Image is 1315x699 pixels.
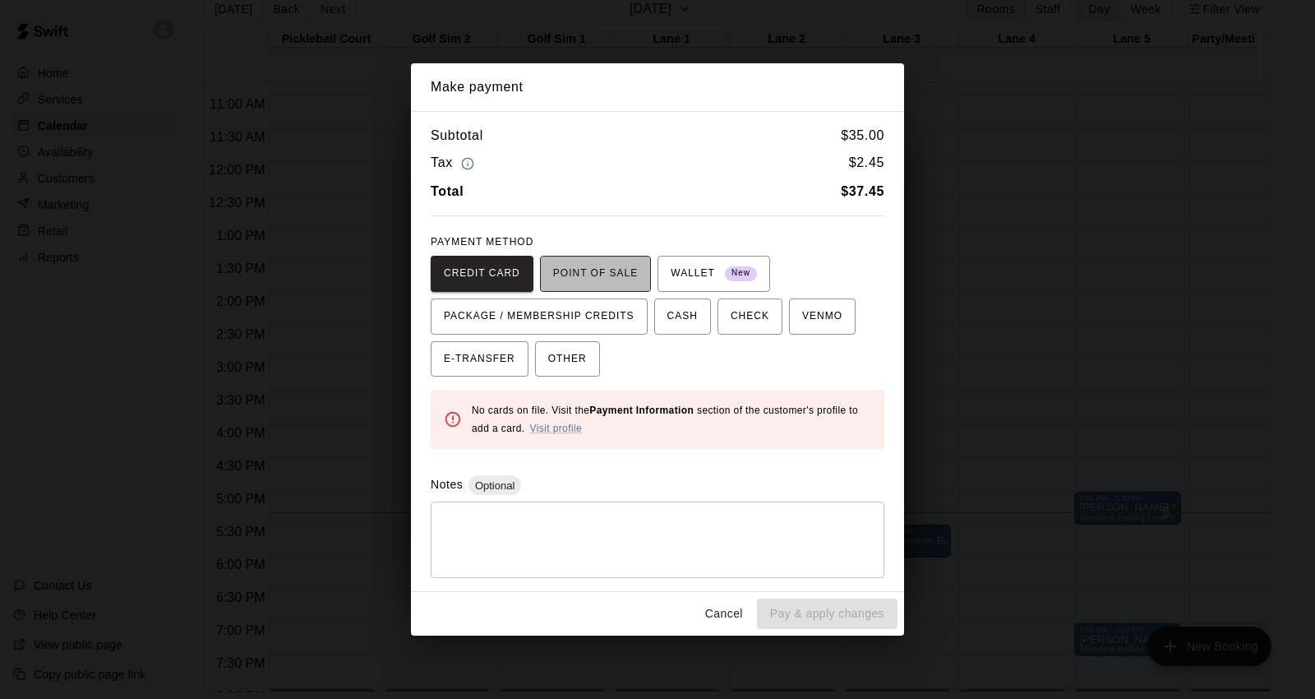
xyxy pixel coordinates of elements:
button: E-TRANSFER [431,341,528,377]
span: PACKAGE / MEMBERSHIP CREDITS [444,303,634,330]
button: CASH [654,299,711,335]
button: VENMO [789,299,856,335]
b: $ 37.45 [841,184,884,198]
h6: $ 35.00 [841,125,884,146]
button: CHECK [717,299,782,335]
span: CREDIT CARD [444,261,520,287]
button: CREDIT CARD [431,256,533,292]
span: POINT OF SALE [553,261,638,287]
button: OTHER [535,341,600,377]
a: Visit profile [529,423,582,434]
span: WALLET [671,261,757,287]
button: Cancel [698,599,750,629]
b: Total [431,184,464,198]
b: Payment Information [589,405,694,416]
span: CASH [667,303,698,330]
h6: Tax [431,152,478,174]
h6: $ 2.45 [849,152,884,174]
h2: Make payment [411,63,904,111]
span: New [725,262,757,285]
button: PACKAGE / MEMBERSHIP CREDITS [431,299,648,335]
span: OTHER [548,346,587,373]
span: PAYMENT METHOD [431,236,533,248]
span: No cards on file. Visit the section of the customer's profile to add a card. [472,405,858,434]
span: Optional [468,479,521,492]
span: VENMO [802,303,842,330]
button: WALLET New [657,256,770,292]
span: CHECK [731,303,769,330]
h6: Subtotal [431,125,483,146]
span: E-TRANSFER [444,346,515,373]
label: Notes [431,478,463,491]
button: POINT OF SALE [540,256,651,292]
